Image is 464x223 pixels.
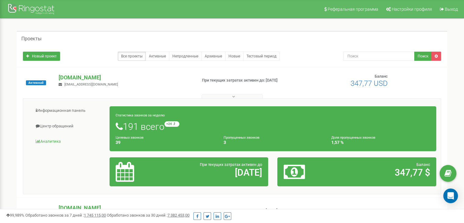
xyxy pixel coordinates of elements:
h5: Проекты [21,36,41,42]
p: При текущих затратах активен до: [DATE] [202,208,300,214]
span: Реферальная программа [328,7,378,12]
span: 99,989% [6,213,24,218]
span: Активный [26,80,46,85]
h2: 347,77 $ [336,167,430,177]
span: Обработано звонков за 30 дней : [107,213,189,218]
a: Центр обращений [28,119,110,134]
a: Новый проект [23,52,60,61]
u: 7 382 453,00 [167,213,189,218]
small: Пропущенных звонков [224,136,259,140]
div: Open Intercom Messenger [443,188,458,203]
a: Непродленные [169,52,202,61]
small: +24 [164,121,179,127]
small: Доля пропущенных звонков [331,136,375,140]
p: [DOMAIN_NAME] [59,74,192,82]
h4: 3 [224,140,322,145]
span: Настройки профиля [392,7,432,12]
span: Баланс [416,162,430,167]
h1: 191 всего [116,121,430,132]
u: 1 745 115,00 [84,213,106,218]
span: [EMAIL_ADDRESS][DOMAIN_NAME] [64,82,118,86]
a: Информационная панель [28,103,110,118]
a: Тестовый период [243,52,280,61]
button: Поиск [414,52,432,61]
h4: 39 [116,140,214,145]
span: При текущих затратах активен до [200,162,262,167]
small: Целевых звонков [116,136,143,140]
small: Статистика звонков за неделю [116,113,165,117]
a: Аналитика [28,134,110,149]
span: 347,77 USD [351,79,388,88]
a: Все проекты [118,52,146,61]
a: Архивные [201,52,225,61]
a: Активные [146,52,169,61]
span: Баланс [375,74,388,79]
h4: 1,57 % [331,140,430,145]
h2: [DATE] [167,167,262,177]
p: При текущих затратах активен до: [DATE] [202,78,300,83]
span: Обработано звонков за 7 дней : [25,213,106,218]
a: Новые [225,52,243,61]
p: [DOMAIN_NAME] [59,204,192,212]
input: Поиск [344,52,415,61]
span: Выход [445,7,458,12]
